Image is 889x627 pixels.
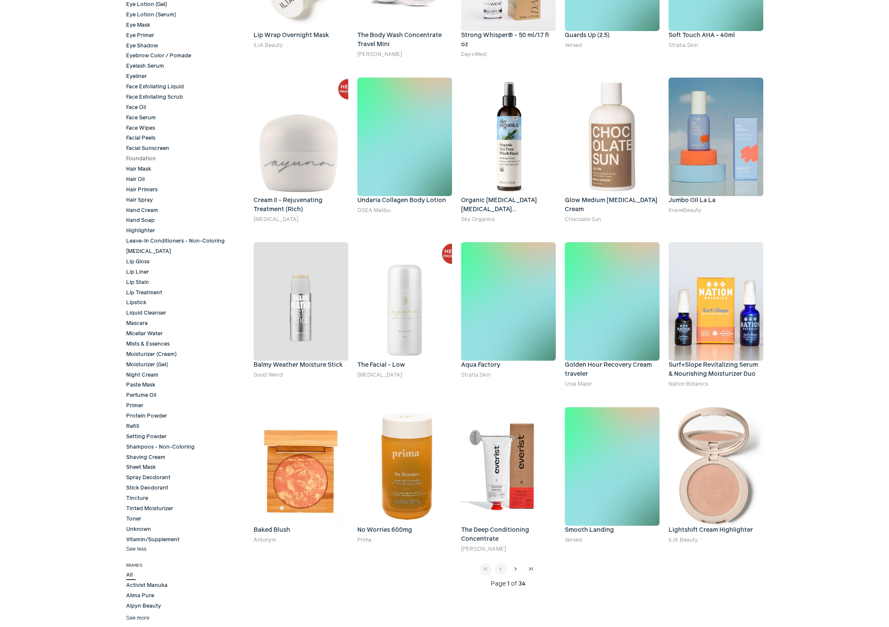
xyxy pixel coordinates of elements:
[565,407,660,526] img: Smooth Landing
[461,242,556,370] a: Aqua Factory Aqua Factory
[565,526,660,535] h4: Smooth Landing
[126,340,173,348] span: Mists & Essences
[254,242,348,370] a: Balmy Weather Moisture Stick Balmy Weather Moisture Stick
[126,279,152,287] span: Lip Stain
[126,207,161,215] span: Hand Cream
[357,361,452,370] h4: The Facial - Low
[565,31,660,40] h4: Guards Up (2.5)
[126,299,149,307] span: Lipstick
[126,402,146,410] span: Primer
[491,580,506,589] span: Page
[254,537,276,543] a: Antonym
[357,242,452,370] a: The Facial - Low The Facial - Low
[357,407,452,535] a: No Worries 600mg No Worries 600mg
[126,114,159,122] span: Face Serum
[126,145,172,153] span: Facial Sunscreen
[669,537,698,543] a: ILIA Beauty
[565,217,601,222] a: Chocolate Sun
[126,381,158,389] span: Paste Mask
[126,412,170,420] span: Protein Powder
[357,52,402,57] a: [PERSON_NAME]
[126,73,150,81] span: Eyeliner
[511,580,517,589] span: of
[357,78,452,196] img: Undaria Collagen Body Lotion
[669,242,763,379] a: Surf+Slope Revitalizing Serum & Nourishing Moisturizer Duo Surf+Slope Revitalizing Serum & Nouris...
[510,563,522,575] button: chevron_right
[565,78,660,196] img: Glow Medium Tanning Cream
[126,94,186,101] span: Face Exfoliating Scrub
[126,361,171,369] span: Moisturizer (Gel)
[669,381,708,387] a: Nation Botanics
[461,526,556,544] h4: The Deep Conditioning Concentrate
[126,474,173,482] span: Spray Deodorant
[126,248,174,256] span: [MEDICAL_DATA]
[126,258,152,266] span: Lip Gloss
[126,83,187,91] span: Face Exfoliating Liquid
[126,1,170,9] span: Eye Lotion (Gel)
[126,526,154,533] span: Unknown
[254,242,348,361] img: Balmy Weather Moisture Stick
[565,242,660,379] a: Golden Hour Recovery Cream traveler Golden Hour Recovery Cream traveler
[512,566,519,573] span: chevron_right
[126,582,170,590] span: Activist Manuka
[461,407,556,544] a: The Deep Conditioning Concentrate The Deep Conditioning Concentrate
[126,563,254,568] h2: Brands
[126,186,161,194] span: Hair Primers
[126,495,151,502] span: Tincture
[565,43,582,48] a: Versed
[126,320,151,328] span: Mascara
[357,242,452,361] img: The Facial - Low
[565,361,660,379] h4: Golden Hour Recovery Cream traveler
[518,580,526,589] strong: 34
[254,217,298,222] a: [MEDICAL_DATA]
[126,505,176,513] span: Tinted Moisturizer
[126,423,142,430] span: Refill
[126,602,164,610] span: Alpyn Beauty
[126,351,180,359] span: Moisturizer (Cream)
[669,407,763,526] img: Lightshift Cream Highlighter
[357,208,390,213] a: OSEA Malibu
[357,407,452,526] img: No Worries 600mg
[669,43,698,48] a: Stratia Skin
[525,563,537,575] button: last_page
[126,571,136,579] span: All
[461,52,487,57] a: Day+West
[254,407,348,526] img: Baked Blush
[461,78,556,214] a: Organic Tea Tree Witch Hazel 8 FL OZ Organic [MEDICAL_DATA] [MEDICAL_DATA][PERSON_NAME] 8 FL OZ
[669,208,701,213] a: KraveBeauty
[565,381,592,387] a: Ursa Major
[669,361,763,379] h4: Surf+Slope Revitalizing Serum & Nourishing Moisturizer Duo
[254,196,348,214] h4: Cream II - Rejuvenating Treatment (Rich)
[126,32,157,40] span: Eye Primer
[461,242,556,361] img: Aqua Factory
[126,536,183,544] span: Vitamin/Supplement
[669,526,763,535] h4: Lightshift Cream Highlighter
[565,242,660,361] img: Golden Hour Recovery Cream traveler
[254,361,348,370] h4: Balmy Weather Moisture Stick
[461,361,556,370] h4: Aqua Factory
[126,613,153,621] span: Antonym
[126,392,159,399] span: Perfume Oil
[126,464,159,471] span: Sheet Mask
[126,546,146,553] button: See less
[126,217,158,225] span: Hand Soap
[126,62,167,70] span: Eyelash Serum
[357,526,452,535] h4: No Worries 600mg
[126,330,166,338] span: Micellar Water
[126,155,159,163] span: Foundation
[126,309,169,317] span: Liquid Cleanser
[126,484,171,492] span: Stick Deodorant
[461,78,556,196] img: Organic Tea Tree Witch Hazel 8 FL OZ
[507,580,509,589] strong: 1
[126,104,149,112] span: Face Oil
[254,526,348,535] h4: Baked Blush
[669,242,763,361] img: Surf+Slope Revitalizing Serum & Nourishing Moisturizer Duo
[126,165,154,173] span: Hair Mask
[254,407,348,535] a: Baked Blush Baked Blush
[126,268,152,276] span: Lip Liner
[126,515,144,523] span: Toner
[126,11,180,19] span: Eye Lotion (Serum)
[254,372,283,378] a: Good Weird
[669,78,763,196] img: Jumbo Oil La La
[126,52,194,60] span: Eyebrow Color / Pomade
